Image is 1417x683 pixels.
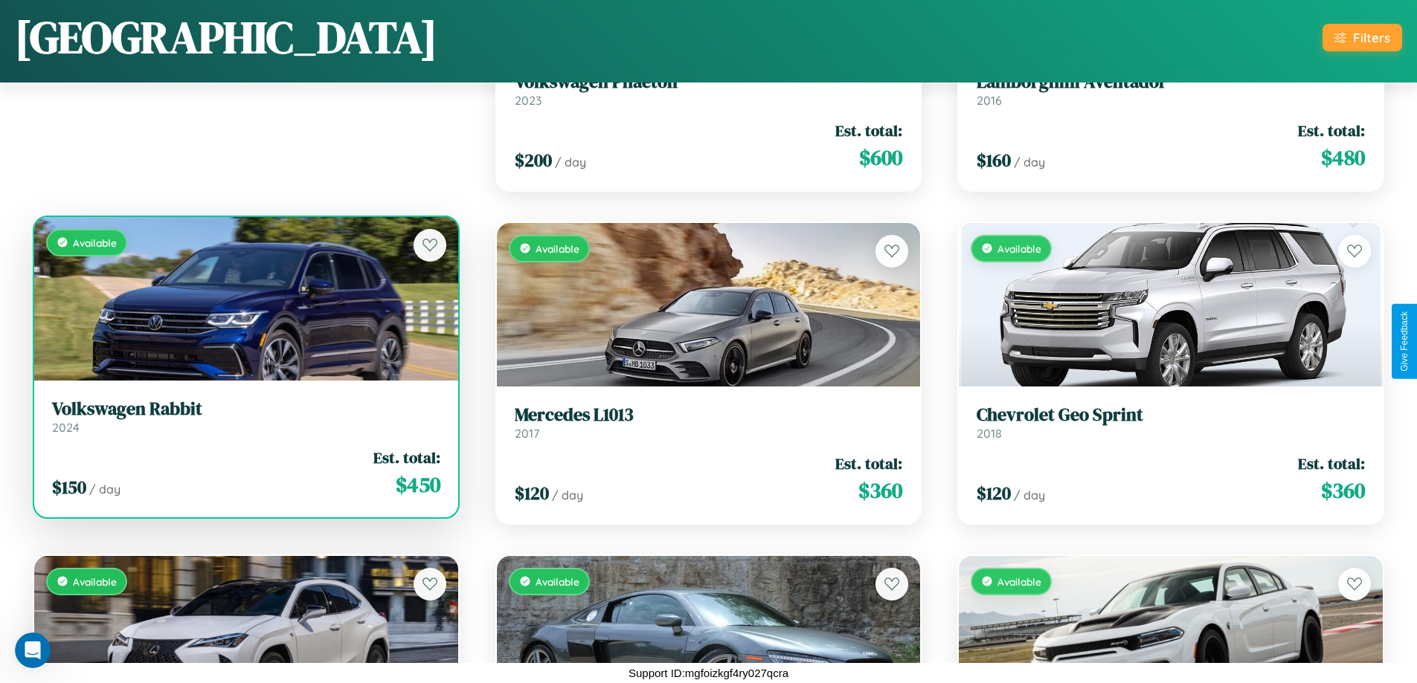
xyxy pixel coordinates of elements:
[15,7,437,68] h1: [GEOGRAPHIC_DATA]
[555,155,586,169] span: / day
[515,404,903,426] h3: Mercedes L1013
[515,481,549,505] span: $ 120
[977,404,1365,441] a: Chevrolet Geo Sprint2018
[1321,143,1365,172] span: $ 480
[1298,453,1365,474] span: Est. total:
[1353,30,1390,45] div: Filters
[515,404,903,441] a: Mercedes L10132017
[859,143,902,172] span: $ 600
[629,663,788,683] p: Support ID: mgfoizkgf4ry027qcra
[52,475,86,499] span: $ 150
[515,71,903,93] h3: Volkswagen Phaeton
[1014,488,1045,502] span: / day
[1321,476,1365,505] span: $ 360
[536,242,579,255] span: Available
[15,632,51,668] iframe: Intercom live chat
[977,71,1365,93] h3: Lamborghini Aventador
[977,71,1365,108] a: Lamborghini Aventador2016
[977,93,1002,108] span: 2016
[373,447,440,468] span: Est. total:
[977,404,1365,426] h3: Chevrolet Geo Sprint
[977,481,1011,505] span: $ 120
[977,426,1002,441] span: 2018
[396,470,440,499] span: $ 450
[89,482,121,496] span: / day
[1323,24,1402,51] button: Filters
[977,148,1011,172] span: $ 160
[52,420,80,435] span: 2024
[1298,120,1365,141] span: Est. total:
[835,120,902,141] span: Est. total:
[536,575,579,588] span: Available
[515,71,903,108] a: Volkswagen Phaeton2023
[515,93,542,108] span: 2023
[552,488,583,502] span: / day
[997,575,1041,588] span: Available
[1399,311,1410,372] div: Give Feedback
[835,453,902,474] span: Est. total:
[52,398,440,420] h3: Volkswagen Rabbit
[73,236,117,249] span: Available
[858,476,902,505] span: $ 360
[52,398,440,435] a: Volkswagen Rabbit2024
[515,148,552,172] span: $ 200
[73,575,117,588] span: Available
[515,426,539,441] span: 2017
[1014,155,1045,169] span: / day
[997,242,1041,255] span: Available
